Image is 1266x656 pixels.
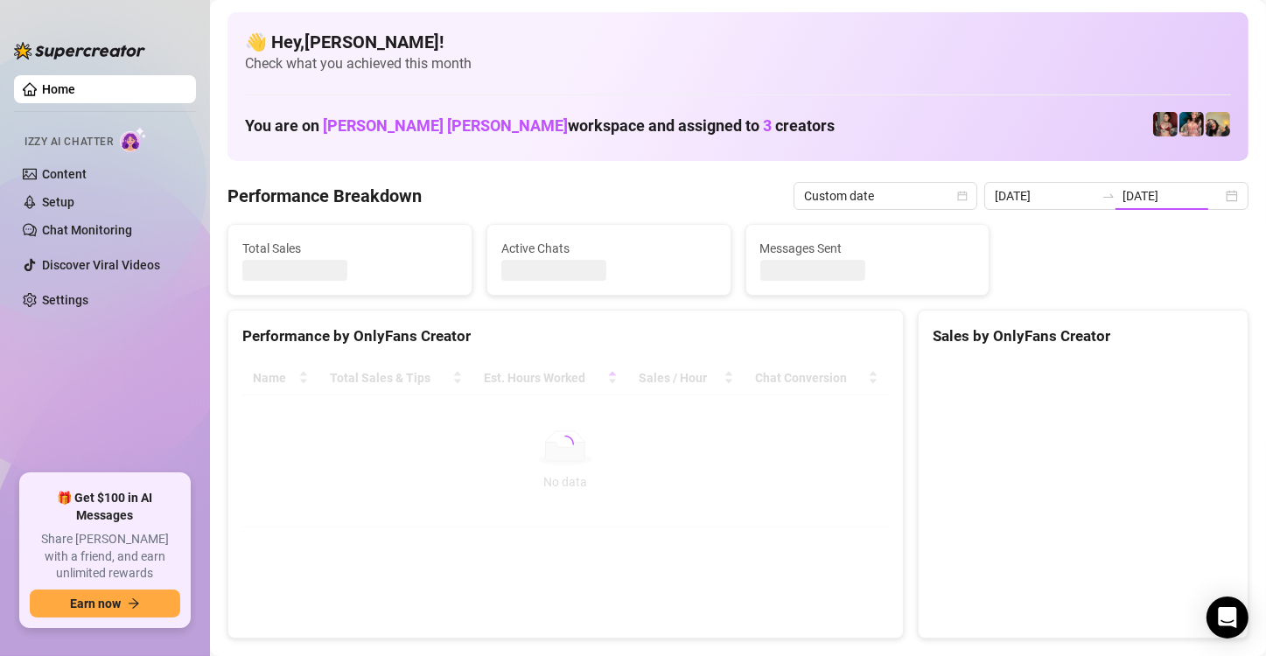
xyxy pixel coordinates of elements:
div: Open Intercom Messenger [1207,597,1249,639]
span: Active Chats [501,239,717,258]
h4: Performance Breakdown [227,184,422,208]
a: Settings [42,293,88,307]
img: Demi [1153,112,1178,136]
a: Chat Monitoring [42,223,132,237]
span: Check what you achieved this month [245,54,1231,73]
img: logo-BBDzfeDw.svg [14,42,145,59]
img: AI Chatter [120,127,147,152]
span: swap-right [1102,189,1116,203]
input: End date [1123,186,1222,206]
span: Custom date [804,183,967,209]
span: 🎁 Get $100 in AI Messages [30,490,180,524]
img: PeggySue [1179,112,1204,136]
span: Earn now [70,597,121,611]
span: arrow-right [128,597,140,610]
span: 3 [763,116,772,135]
div: Performance by OnlyFans Creator [242,325,889,348]
h4: 👋 Hey, [PERSON_NAME] ! [245,30,1231,54]
input: Start date [995,186,1095,206]
img: Mistress [1206,112,1230,136]
a: Content [42,167,87,181]
a: Home [42,82,75,96]
h1: You are on workspace and assigned to creators [245,116,835,136]
span: Izzy AI Chatter [24,134,113,150]
span: [PERSON_NAME] [PERSON_NAME] [323,116,568,135]
div: Sales by OnlyFans Creator [933,325,1234,348]
span: to [1102,189,1116,203]
span: loading [554,432,577,455]
span: Share [PERSON_NAME] with a friend, and earn unlimited rewards [30,531,180,583]
span: Messages Sent [760,239,976,258]
a: Discover Viral Videos [42,258,160,272]
button: Earn nowarrow-right [30,590,180,618]
a: Setup [42,195,74,209]
span: Total Sales [242,239,458,258]
span: calendar [957,191,968,201]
